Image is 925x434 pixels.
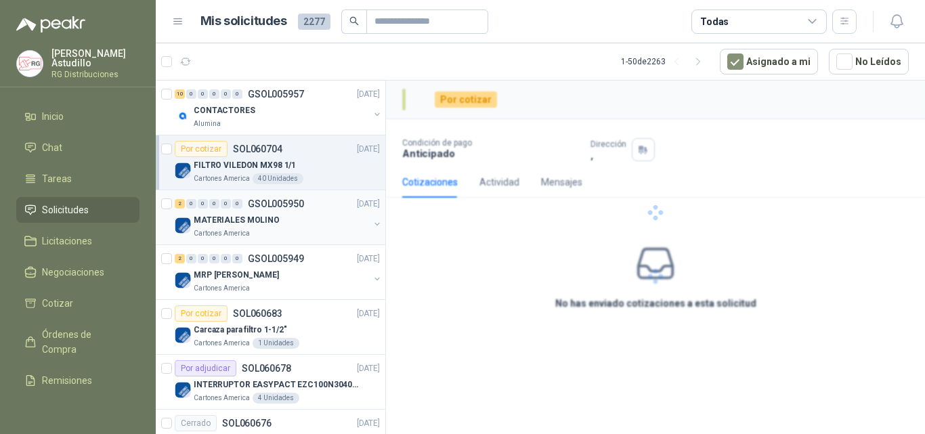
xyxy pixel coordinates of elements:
p: [DATE] [357,253,380,265]
div: 0 [186,199,196,209]
div: 1 - 50 de 2263 [621,51,709,72]
div: 0 [198,199,208,209]
p: GSOL005950 [248,199,304,209]
div: 2 [175,254,185,263]
div: 10 [175,89,185,99]
img: Company Logo [175,217,191,234]
p: SOL060678 [242,364,291,373]
div: 0 [232,254,242,263]
p: [DATE] [357,362,380,375]
img: Company Logo [175,382,191,398]
div: Todas [700,14,729,29]
p: MATERIALES MOLINO [194,214,280,227]
a: Inicio [16,104,139,129]
button: Asignado a mi [720,49,818,74]
p: GSOL005949 [248,254,304,263]
a: 2 0 0 0 0 0 GSOL005949[DATE] Company LogoMRP [PERSON_NAME]Cartones America [175,251,383,294]
a: Por cotizarSOL060683[DATE] Company LogoCarcaza para filtro 1-1/2"Cartones America1 Unidades [156,300,385,355]
a: Configuración [16,399,139,425]
span: Solicitudes [42,202,89,217]
div: Por cotizar [175,141,228,157]
p: [DATE] [357,417,380,430]
a: Por cotizarSOL060704[DATE] Company LogoFILTRO VILEDON MX98 1/1Cartones America40 Unidades [156,135,385,190]
img: Logo peakr [16,16,85,32]
p: Cartones America [194,393,250,404]
div: 4 Unidades [253,393,299,404]
p: [DATE] [357,88,380,101]
span: 2277 [298,14,330,30]
div: 0 [221,254,231,263]
img: Company Logo [175,108,191,124]
div: 0 [232,199,242,209]
div: 2 [175,199,185,209]
p: Cartones America [194,338,250,349]
p: SOL060683 [233,309,282,318]
p: GSOL005957 [248,89,304,99]
a: Órdenes de Compra [16,322,139,362]
div: Por adjudicar [175,360,236,376]
span: Órdenes de Compra [42,327,127,357]
p: INTERRUPTOR EASYPACT EZC100N3040C 40AMP 25K SCHNEIDER [194,378,362,391]
p: MRP [PERSON_NAME] [194,269,279,282]
a: Remisiones [16,368,139,393]
div: 0 [209,89,219,99]
span: Cotizar [42,296,73,311]
span: Negociaciones [42,265,104,280]
div: 0 [232,89,242,99]
div: 0 [198,254,208,263]
a: Solicitudes [16,197,139,223]
div: 40 Unidades [253,173,303,184]
span: search [349,16,359,26]
p: [DATE] [357,307,380,320]
p: Cartones America [194,228,250,239]
img: Company Logo [175,272,191,288]
span: Remisiones [42,373,92,388]
div: 0 [209,199,219,209]
p: [DATE] [357,143,380,156]
a: Por adjudicarSOL060678[DATE] Company LogoINTERRUPTOR EASYPACT EZC100N3040C 40AMP 25K SCHNEIDERCar... [156,355,385,410]
p: RG Distribuciones [51,70,139,79]
div: Cerrado [175,415,217,431]
p: Cartones America [194,283,250,294]
button: No Leídos [829,49,909,74]
p: SOL060704 [233,144,282,154]
p: FILTRO VILEDON MX98 1/1 [194,159,296,172]
a: 2 0 0 0 0 0 GSOL005950[DATE] Company LogoMATERIALES MOLINOCartones America [175,196,383,239]
div: Por cotizar [175,305,228,322]
a: Tareas [16,166,139,192]
div: 0 [221,89,231,99]
a: Chat [16,135,139,160]
a: Negociaciones [16,259,139,285]
a: Licitaciones [16,228,139,254]
div: 0 [198,89,208,99]
p: Carcaza para filtro 1-1/2" [194,324,287,337]
p: [PERSON_NAME] Astudillo [51,49,139,68]
img: Company Logo [175,162,191,179]
img: Company Logo [17,51,43,77]
span: Licitaciones [42,234,92,248]
p: Alumina [194,118,221,129]
div: 1 Unidades [253,338,299,349]
span: Inicio [42,109,64,124]
h1: Mis solicitudes [200,12,287,31]
span: Chat [42,140,62,155]
a: Cotizar [16,290,139,316]
div: 0 [221,199,231,209]
img: Company Logo [175,327,191,343]
p: Cartones America [194,173,250,184]
p: CONTACTORES [194,104,255,117]
p: SOL060676 [222,418,272,428]
a: 10 0 0 0 0 0 GSOL005957[DATE] Company LogoCONTACTORESAlumina [175,86,383,129]
div: 0 [186,254,196,263]
div: 0 [186,89,196,99]
span: Tareas [42,171,72,186]
div: 0 [209,254,219,263]
p: [DATE] [357,198,380,211]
